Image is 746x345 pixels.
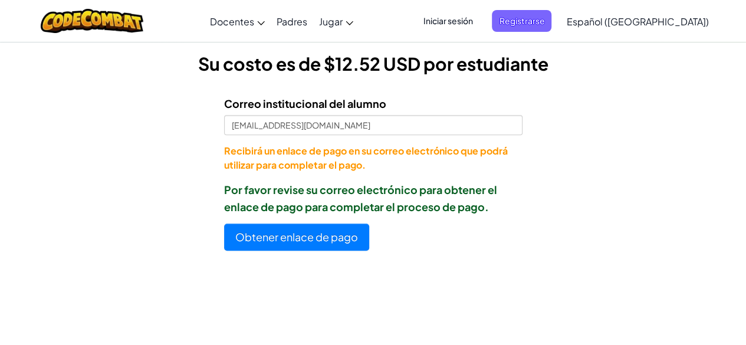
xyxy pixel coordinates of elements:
[271,5,313,37] a: Padres
[560,5,714,37] a: Español ([GEOGRAPHIC_DATA])
[319,15,343,28] span: Jugar
[210,15,254,28] span: Docentes
[416,10,480,32] button: Iniciar sesión
[224,95,386,112] label: Correo institucional del alumno
[224,181,522,215] p: Por favor revise su correo electrónico para obtener el enlace de pago para completar el proceso d...
[224,144,522,172] p: Recibirá un enlace de pago en su correo electrónico que podrá utilizar para completar el pago.
[41,9,144,33] img: CodeCombat logo
[492,10,551,32] button: Registrarse
[204,5,271,37] a: Docentes
[566,15,708,28] span: Español ([GEOGRAPHIC_DATA])
[224,224,369,251] button: Obtener enlace de pago
[313,5,359,37] a: Jugar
